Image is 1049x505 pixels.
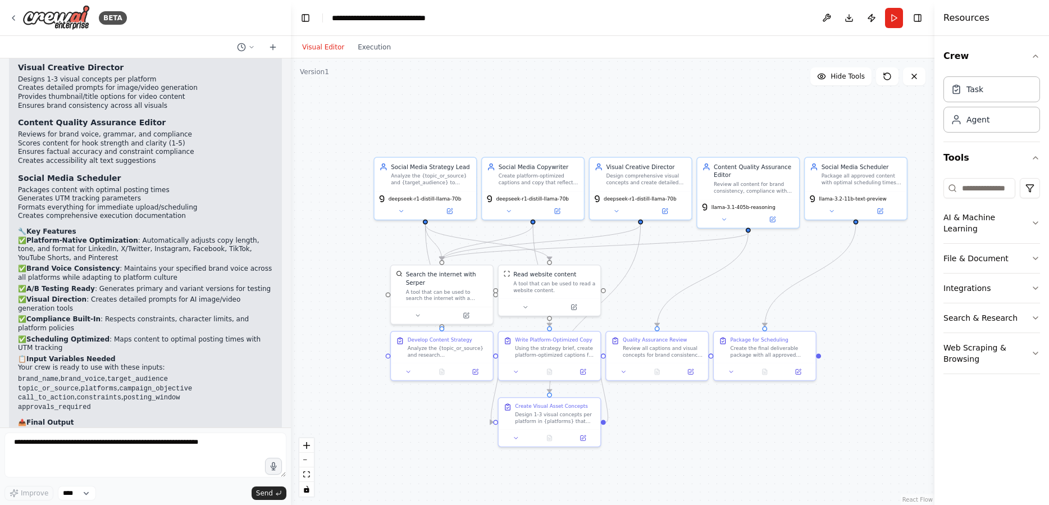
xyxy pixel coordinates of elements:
button: Open in side panel [676,367,705,377]
button: Open in side panel [533,206,580,216]
div: Read website content [513,270,576,279]
button: Search & Research [943,303,1040,333]
div: Create the final deliverable package with all approved content formatted for immediate scheduling... [731,345,811,358]
div: Social Media Strategy Lead [391,163,471,171]
strong: Visual Direction [26,295,86,303]
a: React Flow attribution [902,497,933,503]
button: No output available [425,367,459,377]
img: ScrapeWebsiteTool [504,270,510,277]
button: toggle interactivity [299,482,314,497]
button: AI & Machine Learning [943,203,1040,243]
li: Creates detailed prompts for image/video generation [18,84,273,93]
div: Create platform-optimized captions and copy that reflects {brand_voice}, engages {target_audience... [499,172,579,186]
li: Provides thumbnail/title options for video content [18,93,273,102]
li: Creates comprehensive execution documentation [18,212,273,221]
p: ✅ : Creates detailed prompts for AI image/video generation tools [18,295,273,313]
button: Open in side panel [856,206,903,216]
button: zoom in [299,438,314,453]
code: brand_voice [61,375,105,383]
li: Ensures factual accuracy and constraint compliance [18,148,273,157]
div: Social Media Copywriter [499,163,579,171]
code: posting_window [124,394,180,402]
h2: 📤 [18,418,273,427]
button: Open in side panel [784,367,813,377]
div: A tool that can be used to search the internet with a search_query. Supports different search typ... [406,289,488,302]
button: Hide Tools [810,67,872,85]
div: Visual Creative Director [606,163,686,171]
li: , , [18,384,273,394]
g: Edge from 57a28ff0-5df8-41cf-b202-76593d411651 to 140bf0ff-20d6-4af6-94e1-bdfe979d4d29 [700,352,722,360]
button: Start a new chat [264,40,282,54]
h2: 📋 [18,355,273,364]
strong: Final Output [26,418,74,426]
button: zoom out [299,453,314,467]
h4: Resources [943,11,989,25]
span: deepseek-r1-distill-llama-70b [604,195,677,202]
div: Review all captions and visual concepts for brand consistency, compliance, and effectiveness. Che... [623,345,703,358]
div: Crew [943,72,1040,142]
div: Package all approved content with optimal scheduling times for {platforms} within {posting_window... [822,172,902,186]
div: A tool that can be used to read a website content. [513,280,595,294]
g: Edge from 710ddad5-5e2d-4cd4-827d-f56fd95555a2 to 55d58479-f3e2-4318-9c01-445831462c48 [437,233,752,260]
button: Hide left sidebar [298,10,313,26]
div: Develop Content Strategy [408,336,472,343]
p: ✅ : Automatically adjusts copy length, tone, and format for LinkedIn, X/Twitter, Instagram, Faceb... [18,236,273,263]
div: ScrapeWebsiteToolRead website contentA tool that can be used to read a website content. [498,265,601,316]
div: Write Platform-Optimized CopyUsing the strategy brief, create platform-optimized captions for eac... [498,331,601,381]
img: SerperDevTool [396,270,403,277]
div: Social Media SchedulerPackage all approved content with optimal scheduling times for {platforms} ... [804,157,907,220]
button: No output available [532,367,567,377]
g: Edge from 9b69f5d3-35c7-46f5-a41c-af858b950e74 to 140bf0ff-20d6-4af6-94e1-bdfe979d4d29 [760,225,860,326]
div: Agent [966,114,989,125]
button: Switch to previous chat [232,40,259,54]
button: File & Document [943,244,1040,273]
div: React Flow controls [299,438,314,497]
button: Integrations [943,274,1040,303]
div: Search the internet with Serper [406,270,488,286]
div: Package for SchedulingCreate the final deliverable package with all approved content formatted fo... [713,331,817,381]
div: Tools [943,174,1040,383]
g: Edge from 0c3c7f11-9095-4947-b82c-bc74f6476b71 to eea90b33-41f0-4e4e-9373-dcd7ff1b8715 [421,225,554,260]
div: Develop Content StrategyAnalyze the {topic_or_source} and research {target_audience} to develop a... [390,331,494,381]
strong: Input Variables Needed [26,355,116,363]
li: Packages content with optimal posting times [18,186,273,195]
div: Design comprehensive visual concepts and create detailed asset prompts for {platforms} that align... [606,172,686,186]
li: Formats everything for immediate upload/scheduling [18,203,273,212]
li: Reviews for brand voice, grammar, and compliance [18,130,273,139]
div: Social Media CopywriterCreate platform-optimized captions and copy that reflects {brand_voice}, e... [481,157,585,220]
button: Click to speak your automation idea [265,458,282,475]
span: Improve [21,489,48,498]
div: Quality Assurance Review [623,336,687,343]
div: Package for Scheduling [731,336,788,343]
li: Ensures brand consistency across all visuals [18,102,273,111]
div: Create Visual Asset ConceptsDesign 1-3 visual concepts per platform in {platforms} that support t... [498,397,601,447]
div: Create Visual Asset Concepts [515,403,588,410]
button: No output available [747,367,782,377]
button: Hide right sidebar [910,10,925,26]
code: constraints [77,394,121,402]
button: No output available [532,433,567,443]
li: Designs 1-3 visual concepts per platform [18,75,273,84]
g: Edge from 261efdc7-4b7b-4fc9-b9a6-c3c1e5494533 to 57a28ff0-5df8-41cf-b202-76593d411651 [592,352,614,426]
g: Edge from 56e15ab8-f8e9-4c9d-aa3a-57331ba88c37 to 261efdc7-4b7b-4fc9-b9a6-c3c1e5494533 [545,225,645,393]
g: Edge from 56e15ab8-f8e9-4c9d-aa3a-57331ba88c37 to 55d58479-f3e2-4318-9c01-445831462c48 [437,225,645,260]
p: Your crew is ready to use with these inputs: [18,363,273,372]
button: Visual Editor [295,40,351,54]
li: , , [18,393,273,403]
div: Quality Assurance ReviewReview all captions and visual concepts for brand consistency, compliance... [605,331,709,381]
span: Hide Tools [831,72,865,81]
p: ✅ : Maintains your specified brand voice across all platforms while adapting to platform culture [18,265,273,282]
button: Open in side panel [569,367,598,377]
button: Open in side panel [426,206,473,216]
li: Creates accessibility alt text suggestions [18,157,273,166]
g: Edge from 1c393a18-a1f9-4e2d-acd7-cbccc6c85fdc to 261efdc7-4b7b-4fc9-b9a6-c3c1e5494533 [485,352,506,426]
div: Write Platform-Optimized Copy [515,336,592,343]
div: Analyze the {topic_or_source} and {target_audience} to define compelling message angles, key proo... [391,172,471,186]
button: Tools [943,142,1040,174]
div: Analyze the {topic_or_source} and research {target_audience} to develop a comprehensive content s... [408,345,488,358]
span: llama-3.1-405b-reasoning [712,204,776,211]
button: Web Scraping & Browsing [943,333,1040,374]
code: call_to_action [18,394,75,402]
p: ✅ : Maps content to optimal posting times with UTM tracking [18,335,273,353]
button: Open in side panel [749,215,796,225]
